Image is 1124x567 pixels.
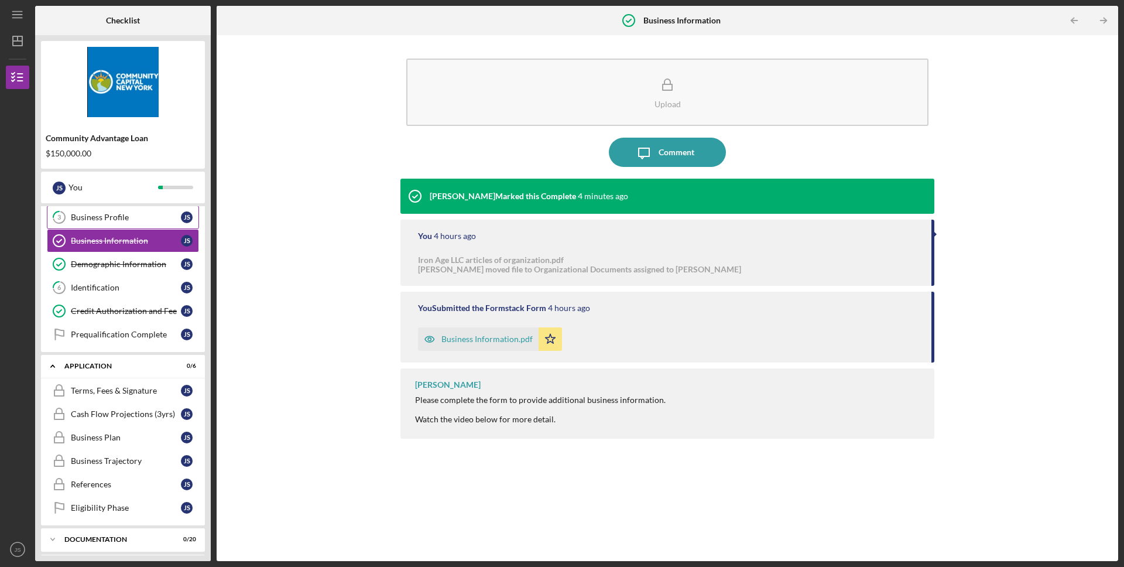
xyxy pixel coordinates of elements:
[418,255,741,265] div: Iron Age LLC articles of organization.pdf
[181,385,193,397] div: J S
[46,134,200,143] div: Community Advantage Loan
[47,276,199,299] a: 6IdentificationJS
[181,282,193,293] div: J S
[47,379,199,402] a: Terms, Fees & SignatureJS
[47,206,199,229] a: 3Business ProfileJS
[47,449,199,473] a: Business TrajectoryJS
[418,303,546,313] div: You Submitted the Formstack Form
[41,47,205,117] img: Product logo
[643,16,721,25] b: Business Information
[106,16,140,25] b: Checklist
[181,455,193,467] div: J S
[71,480,181,489] div: References
[418,327,562,351] button: Business Information.pdf
[53,182,66,194] div: J S
[64,536,167,543] div: Documentation
[47,473,199,496] a: ReferencesJS
[430,192,576,201] div: [PERSON_NAME] Marked this Complete
[181,408,193,420] div: J S
[6,538,29,561] button: JS
[47,229,199,252] a: Business InformationJS
[406,59,928,126] button: Upload
[548,303,590,313] time: 2025-09-23 14:11
[71,283,181,292] div: Identification
[71,409,181,419] div: Cash Flow Projections (3yrs)
[71,330,181,339] div: Prequalification Complete
[71,456,181,466] div: Business Trajectory
[47,299,199,323] a: Credit Authorization and FeeJS
[47,426,199,449] a: Business PlanJS
[181,329,193,340] div: J S
[47,323,199,346] a: Prequalification CompleteJS
[14,546,20,553] text: JS
[181,432,193,443] div: J S
[47,402,199,426] a: Cash Flow Projections (3yrs)JS
[47,496,199,520] a: Eligibility PhaseJS
[181,479,193,490] div: J S
[578,192,628,201] time: 2025-09-23 18:16
[71,386,181,395] div: Terms, Fees & Signature
[609,138,726,167] button: Comment
[415,395,666,423] div: Please complete the form to provide additional business information. Watch the video below for mo...
[71,433,181,442] div: Business Plan
[47,252,199,276] a: Demographic InformationJS
[441,334,533,344] div: Business Information.pdf
[181,211,193,223] div: J S
[46,149,200,158] div: $150,000.00
[71,259,181,269] div: Demographic Information
[57,284,61,292] tspan: 6
[71,306,181,316] div: Credit Authorization and Fee
[175,363,196,370] div: 0 / 6
[71,503,181,513] div: Eligibility Phase
[415,380,481,390] div: [PERSON_NAME]
[434,231,476,241] time: 2025-09-23 14:12
[654,100,681,108] div: Upload
[68,177,158,197] div: You
[64,363,167,370] div: Application
[175,536,196,543] div: 0 / 20
[418,265,741,274] div: [PERSON_NAME] moved file to Organizational Documents assigned to [PERSON_NAME]
[71,236,181,245] div: Business Information
[181,502,193,514] div: J S
[418,231,432,241] div: You
[659,138,694,167] div: Comment
[181,235,193,247] div: J S
[57,214,61,221] tspan: 3
[181,258,193,270] div: J S
[71,213,181,222] div: Business Profile
[181,305,193,317] div: J S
